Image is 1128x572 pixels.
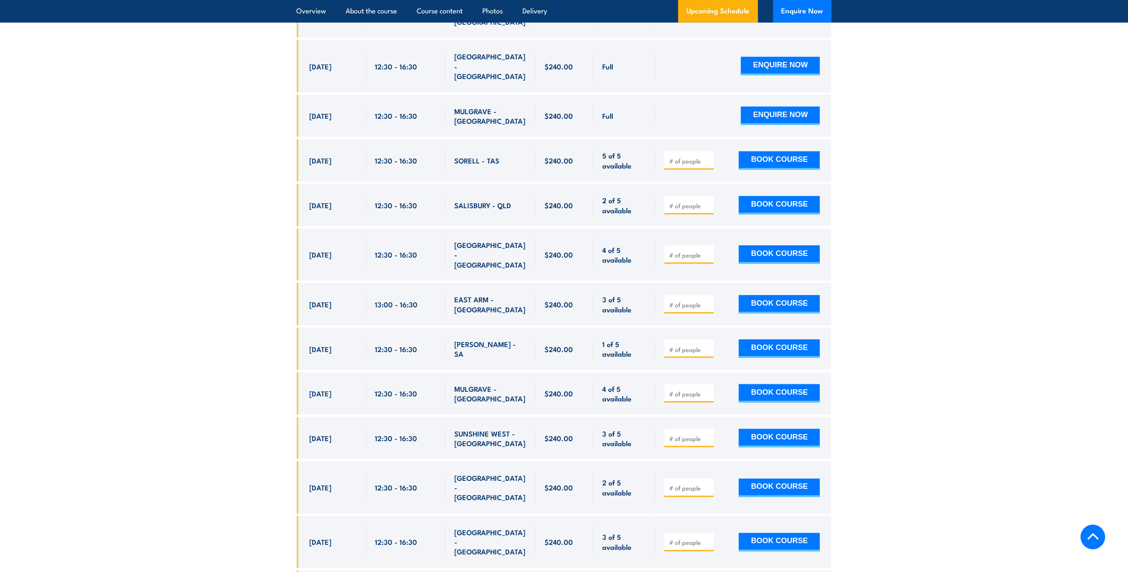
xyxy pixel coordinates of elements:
span: 12:30 - 16:30 [375,388,418,398]
span: Full [602,61,613,71]
button: ENQUIRE NOW [741,107,820,125]
span: [DATE] [310,200,332,210]
span: 12:30 - 16:30 [375,537,418,547]
span: [DATE] [310,433,332,443]
span: $240.00 [545,483,573,493]
span: $240.00 [545,111,573,120]
span: MULGRAVE - [GEOGRAPHIC_DATA] [455,106,527,126]
span: EAST ARM - [GEOGRAPHIC_DATA] [455,294,527,314]
span: 12:30 - 16:30 [375,156,418,165]
span: MULGRAVE - [GEOGRAPHIC_DATA] [455,384,527,403]
span: 2 of 5 available [602,478,646,498]
span: [DATE] [310,111,332,120]
span: 4 of 5 available [602,245,646,265]
input: # of people [669,157,711,165]
span: 12:30 - 16:30 [375,111,418,120]
span: [GEOGRAPHIC_DATA] - [GEOGRAPHIC_DATA] [455,528,527,557]
button: ENQUIRE NOW [741,57,820,75]
span: 12:30 - 16:30 [375,483,418,493]
span: 3 of 5 available [602,294,646,314]
span: $240.00 [545,299,573,309]
span: [DATE] [310,299,332,309]
span: 13:00 - 16:30 [375,299,418,309]
span: [DATE] [310,344,332,354]
span: 4 of 5 available [602,384,646,403]
span: $240.00 [545,388,573,398]
span: [GEOGRAPHIC_DATA] - [GEOGRAPHIC_DATA] [455,473,527,502]
span: 12:30 - 16:30 [375,61,418,71]
span: [GEOGRAPHIC_DATA] - [GEOGRAPHIC_DATA] [455,240,527,269]
span: SORELL - TAS [455,156,500,165]
input: # of people [669,539,711,547]
span: SUNSHINE WEST - [GEOGRAPHIC_DATA] [455,429,527,448]
span: [DATE] [310,537,332,547]
input: # of people [669,434,711,443]
span: Full [602,111,613,120]
span: $240.00 [545,200,573,210]
span: [DATE] [310,388,332,398]
input: # of people [669,484,711,493]
span: $240.00 [545,250,573,259]
span: $240.00 [545,344,573,354]
input: # of people [669,301,711,309]
span: 5 of 5 available [602,151,646,170]
button: BOOK COURSE [739,384,820,403]
button: BOOK COURSE [739,151,820,170]
span: $240.00 [545,433,573,443]
span: SALISBURY - QLD [455,200,512,210]
span: [DATE] [310,61,332,71]
span: 12:30 - 16:30 [375,250,418,259]
span: [PERSON_NAME] - SA [455,339,527,359]
span: 3 of 5 available [602,429,646,448]
button: BOOK COURSE [739,196,820,214]
span: [DATE] [310,156,332,165]
span: 3 of 5 available [602,532,646,552]
input: # of people [669,251,711,259]
span: $240.00 [545,61,573,71]
button: BOOK COURSE [739,479,820,497]
button: BOOK COURSE [739,340,820,358]
span: [DATE] [310,483,332,493]
button: BOOK COURSE [739,533,820,552]
span: $240.00 [545,156,573,165]
span: 12:30 - 16:30 [375,433,418,443]
button: BOOK COURSE [739,245,820,264]
button: BOOK COURSE [739,429,820,447]
span: 1 of 5 available [602,339,646,359]
span: 2 of 5 available [602,195,646,215]
span: 12:30 - 16:30 [375,344,418,354]
span: [GEOGRAPHIC_DATA] - [GEOGRAPHIC_DATA] [455,51,527,81]
span: 12:30 - 16:30 [375,200,418,210]
input: # of people [669,390,711,398]
span: [DATE] [310,250,332,259]
input: # of people [669,345,711,354]
input: # of people [669,202,711,210]
button: BOOK COURSE [739,295,820,314]
span: $240.00 [545,537,573,547]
